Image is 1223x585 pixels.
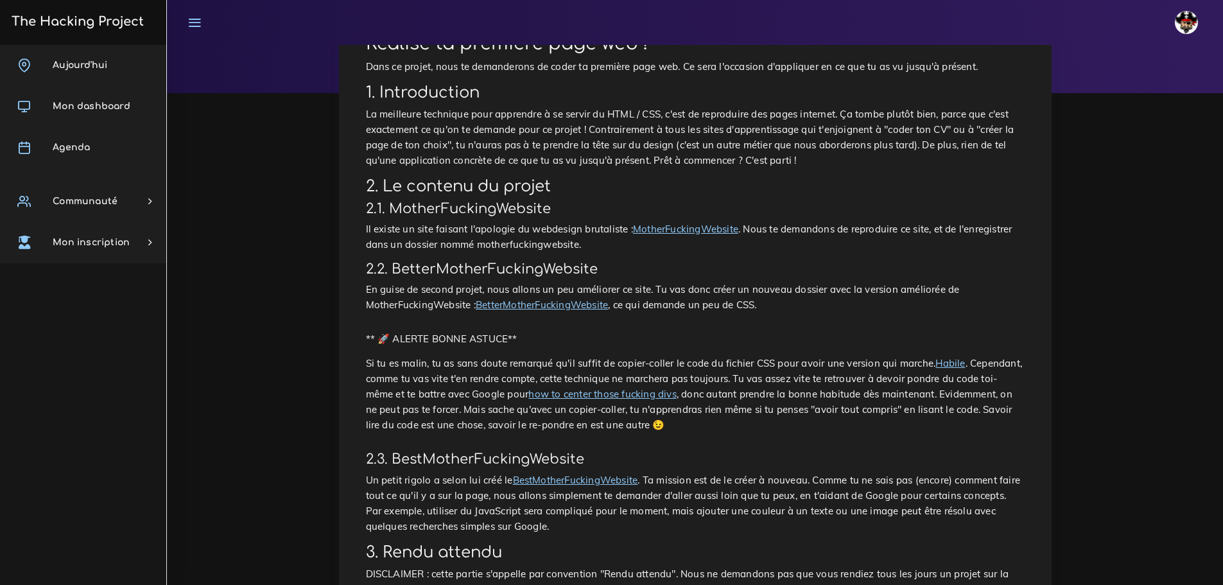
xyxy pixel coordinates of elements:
a: MotherFuckingWebsite [633,223,738,235]
span: Mon dashboard [53,101,130,111]
a: BetterMotherFuckingWebsite [476,299,608,311]
h3: 2.2. BetterMotherFuckingWebsite [366,261,1025,277]
h2: 1. Introduction [366,83,1025,102]
h3: 2.1. MotherFuckingWebsite [366,201,1025,217]
span: Mon inscription [53,238,130,247]
p: En guise de second projet, nous allons un peu améliorer ce site. Tu vas donc créer un nouveau dos... [366,282,1025,313]
p: ** 🚀 ALERTE BONNE ASTUCE** [366,331,1025,347]
img: avatar [1175,11,1198,34]
h3: 2.3. BestMotherFuckingWebsite [366,451,1025,467]
span: Agenda [53,143,90,152]
p: Si tu es malin, tu as sans doute remarqué qu'il suffit de copier-coller le code du fichier CSS po... [366,356,1025,433]
h2: 2. Le contenu du projet [366,177,1025,196]
a: Habile [935,357,965,369]
p: La meilleure technique pour apprendre à se servir du HTML / CSS, c'est de reproduire des pages in... [366,107,1025,168]
span: Aujourd'hui [53,60,107,70]
p: Un petit rigolo a selon lui créé le . Ta mission est de le créer à nouveau. Comme tu ne sais pas ... [366,473,1025,534]
span: Communauté [53,196,117,206]
p: Il existe un site faisant l'apologie du webdesign brutaliste : . Nous te demandons de reproduire ... [366,222,1025,252]
a: how to center those fucking divs [528,388,676,400]
h2: 3. Rendu attendu [366,543,1025,562]
p: Dans ce projet, nous te demanderons de coder ta première page web. Ce sera l'occasion d'appliquer... [366,59,1025,74]
a: BestMotherFuckingWebsite [513,474,638,486]
h3: The Hacking Project [8,15,144,29]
